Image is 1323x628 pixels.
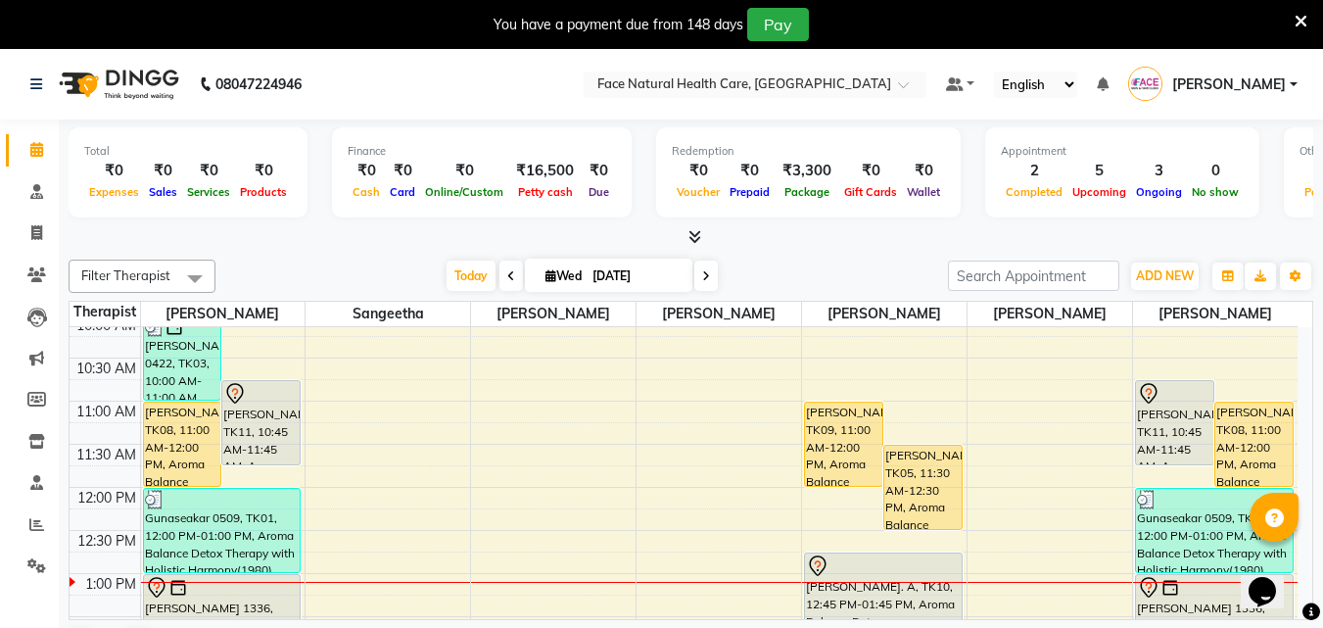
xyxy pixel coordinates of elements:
[541,268,587,283] span: Wed
[1131,263,1199,290] button: ADD NEW
[948,261,1119,291] input: Search Appointment
[144,403,221,486] div: [PERSON_NAME], TK08, 11:00 AM-12:00 PM, Aroma Balance Detox Therapy(1530), Consultations, Diagnos...
[1215,403,1293,486] div: [PERSON_NAME], TK08, 11:00 AM-12:00 PM, Aroma Balance Detox Therapy(1530), Consultations, Diagnos...
[84,143,292,160] div: Total
[1001,160,1067,182] div: 2
[72,402,140,422] div: 11:00 AM
[582,160,616,182] div: ₹0
[1067,185,1131,199] span: Upcoming
[1187,160,1244,182] div: 0
[144,185,182,199] span: Sales
[1187,185,1244,199] span: No show
[1067,160,1131,182] div: 5
[385,185,420,199] span: Card
[447,261,496,291] span: Today
[884,446,962,529] div: [PERSON_NAME], TK05, 11:30 AM-12:30 PM, Aroma Balance Detox Therapy with Holistic Harmony(1980), ...
[420,185,508,199] span: Online/Custom
[508,160,582,182] div: ₹16,500
[348,160,385,182] div: ₹0
[70,302,140,322] div: Therapist
[81,267,170,283] span: Filter Therapist
[802,302,967,326] span: [PERSON_NAME]
[747,8,809,41] button: Pay
[1136,489,1293,572] div: Gunaseakar 0509, TK01, 12:00 PM-01:00 PM, Aroma Balance Detox Therapy with Holistic Harmony(1980)...
[182,160,235,182] div: ₹0
[672,160,725,182] div: ₹0
[144,160,182,182] div: ₹0
[494,15,743,35] div: You have a payment due from 148 days
[902,185,945,199] span: Wallet
[420,160,508,182] div: ₹0
[1136,381,1213,464] div: [PERSON_NAME], TK11, 10:45 AM-11:45 AM, Aroma Balance Detox Therapy(1530), Consultations, Diagnos...
[1001,185,1067,199] span: Completed
[215,57,302,112] b: 08047224946
[725,160,775,182] div: ₹0
[805,403,882,486] div: [PERSON_NAME], TK09, 11:00 AM-12:00 PM, Aroma Balance Detox Therapy(1530), Consultations, Diagnos...
[471,302,636,326] span: [PERSON_NAME]
[1136,268,1194,283] span: ADD NEW
[584,185,614,199] span: Due
[513,185,578,199] span: Petty cash
[235,185,292,199] span: Products
[1128,67,1162,101] img: Hannah Miracline
[72,359,140,379] div: 10:30 AM
[84,185,144,199] span: Expenses
[1131,185,1187,199] span: Ongoing
[348,143,616,160] div: Finance
[1241,550,1303,608] iframe: chat widget
[141,302,306,326] span: [PERSON_NAME]
[1172,74,1286,95] span: [PERSON_NAME]
[672,185,725,199] span: Voucher
[1001,143,1244,160] div: Appointment
[587,262,685,291] input: 2025-09-03
[81,574,140,595] div: 1:00 PM
[348,185,385,199] span: Cash
[73,488,140,508] div: 12:00 PM
[968,302,1132,326] span: [PERSON_NAME]
[1131,160,1187,182] div: 3
[144,489,301,572] div: Gunaseakar 0509, TK01, 12:00 PM-01:00 PM, Aroma Balance Detox Therapy with Holistic Harmony(1980)...
[1133,302,1298,326] span: [PERSON_NAME]
[775,160,839,182] div: ₹3,300
[637,302,801,326] span: [PERSON_NAME]
[72,445,140,465] div: 11:30 AM
[73,531,140,552] div: 12:30 PM
[839,185,902,199] span: Gift Cards
[84,160,144,182] div: ₹0
[385,160,420,182] div: ₹0
[50,57,184,112] img: logo
[144,316,221,400] div: [PERSON_NAME] 0422, TK03, 10:00 AM-11:00 AM, Aroma Balance Detox Therapy with Holistic Harmony(19...
[780,185,834,199] span: Package
[306,302,470,326] span: sangeetha
[182,185,235,199] span: Services
[235,160,292,182] div: ₹0
[222,381,300,464] div: [PERSON_NAME], TK11, 10:45 AM-11:45 AM, Aroma Balance Detox Therapy(1530), Consultations, Diagnos...
[902,160,945,182] div: ₹0
[672,143,945,160] div: Redemption
[839,160,902,182] div: ₹0
[725,185,775,199] span: Prepaid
